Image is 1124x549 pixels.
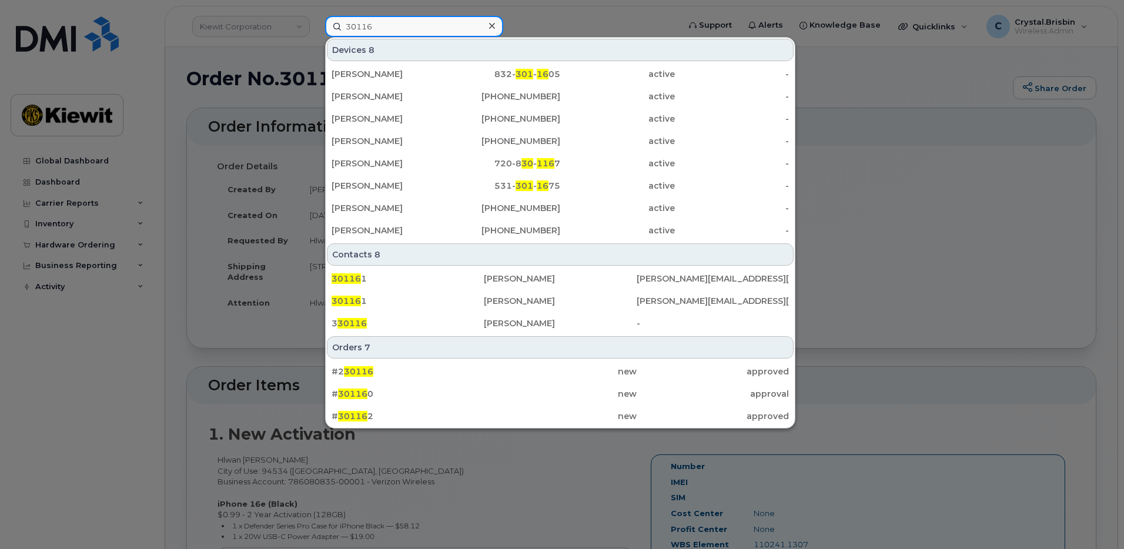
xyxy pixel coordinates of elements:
div: active [560,68,675,80]
div: 832- - 05 [446,68,561,80]
div: active [560,180,675,192]
a: #301162newapproved [327,406,794,427]
span: 30116 [332,296,361,306]
a: [PERSON_NAME][PHONE_NUMBER]active- [327,130,794,152]
div: [PERSON_NAME][EMAIL_ADDRESS][PERSON_NAME][PERSON_NAME][DOMAIN_NAME] [637,273,789,284]
div: [PHONE_NUMBER] [446,113,561,125]
div: active [560,225,675,236]
div: active [560,202,675,214]
div: - [675,68,790,80]
div: [PERSON_NAME] [484,295,636,307]
div: - [675,180,790,192]
div: [PHONE_NUMBER] [446,225,561,236]
div: approved [637,366,789,377]
a: [PERSON_NAME][PHONE_NUMBER]active- [327,108,794,129]
div: # 0 [332,388,484,400]
span: 16 [537,180,548,191]
div: Devices [327,39,794,61]
a: 301161[PERSON_NAME][PERSON_NAME][EMAIL_ADDRESS][PERSON_NAME][PERSON_NAME][DOMAIN_NAME] [327,268,794,289]
span: 16 [537,69,548,79]
div: Orders [327,336,794,359]
div: [PHONE_NUMBER] [446,135,561,147]
div: [PERSON_NAME] [484,273,636,284]
div: [PERSON_NAME][EMAIL_ADDRESS][PERSON_NAME][PERSON_NAME][DOMAIN_NAME] [637,295,789,307]
span: 30116 [344,366,373,377]
div: new [484,388,636,400]
span: 8 [374,249,380,260]
div: - [675,202,790,214]
a: 330116[PERSON_NAME]- [327,313,794,334]
div: approval [637,388,789,400]
div: - [675,91,790,102]
a: [PERSON_NAME][PHONE_NUMBER]active- [327,86,794,107]
div: 1 [332,273,484,284]
div: # 2 [332,410,484,422]
div: - [637,317,789,329]
div: 1 [332,295,484,307]
span: 301 [516,180,533,191]
span: 30116 [332,273,361,284]
a: [PERSON_NAME]832-301-1605active- [327,63,794,85]
div: [PERSON_NAME] [332,68,446,80]
div: active [560,135,675,147]
div: new [484,366,636,377]
span: 30116 [338,411,367,421]
span: 301 [516,69,533,79]
a: 301161[PERSON_NAME][PERSON_NAME][EMAIL_ADDRESS][PERSON_NAME][PERSON_NAME][DOMAIN_NAME] [327,290,794,312]
a: [PERSON_NAME][PHONE_NUMBER]active- [327,220,794,241]
div: [PERSON_NAME] [332,135,446,147]
a: #301160newapproval [327,383,794,404]
div: [PERSON_NAME] [484,317,636,329]
div: 720-8 - 7 [446,158,561,169]
div: active [560,158,675,169]
a: [PERSON_NAME]531-301-1675active- [327,175,794,196]
span: 8 [369,44,374,56]
div: 531- - 75 [446,180,561,192]
span: 30116 [338,389,367,399]
div: [PHONE_NUMBER] [446,91,561,102]
div: [PERSON_NAME] [332,91,446,102]
div: - [675,158,790,169]
span: 116 [537,158,554,169]
div: 3 [332,317,484,329]
div: #2 [332,366,484,377]
span: 30 [521,158,533,169]
span: 7 [364,342,370,353]
div: active [560,91,675,102]
iframe: Messenger Launcher [1073,498,1115,540]
div: [PHONE_NUMBER] [446,202,561,214]
a: #230116newapproved [327,361,794,382]
div: - [675,135,790,147]
a: [PERSON_NAME][PHONE_NUMBER]active- [327,197,794,219]
div: [PERSON_NAME] [332,113,446,125]
div: [PERSON_NAME] [332,225,446,236]
span: 30116 [337,318,367,329]
div: active [560,113,675,125]
div: [PERSON_NAME] [332,158,446,169]
div: - [675,113,790,125]
div: [PERSON_NAME] [332,202,446,214]
div: [PERSON_NAME] [332,180,446,192]
div: approved [637,410,789,422]
div: - [675,225,790,236]
a: [PERSON_NAME]720-830-1167active- [327,153,794,174]
div: Contacts [327,243,794,266]
div: new [484,410,636,422]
